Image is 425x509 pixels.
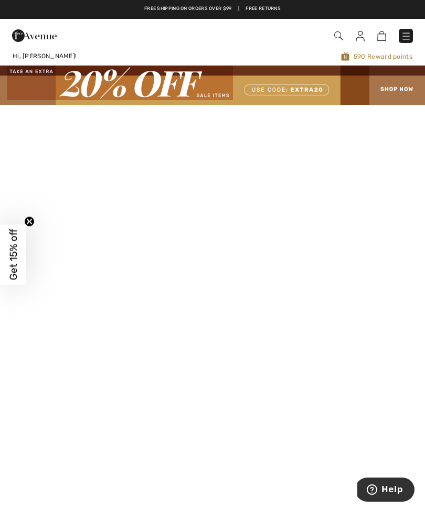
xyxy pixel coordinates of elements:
[184,51,412,61] span: 590 Reward points
[377,31,386,41] img: Shopping Bag
[4,51,421,61] a: Hi, [PERSON_NAME]!590 Reward points
[334,31,343,40] img: Search
[13,52,77,60] span: Hi, [PERSON_NAME]!
[356,31,365,41] img: My Info
[24,216,35,226] button: Close teaser
[357,478,415,504] iframe: Opens a widget where you can find more information
[401,31,411,41] img: Menu
[341,51,349,61] img: Avenue Rewards
[12,25,57,46] img: 1ère Avenue
[238,5,239,13] span: |
[7,229,19,280] span: Get 15% off
[144,5,232,13] a: Free shipping on orders over $99
[12,30,57,40] a: 1ère Avenue
[246,5,281,13] a: Free Returns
